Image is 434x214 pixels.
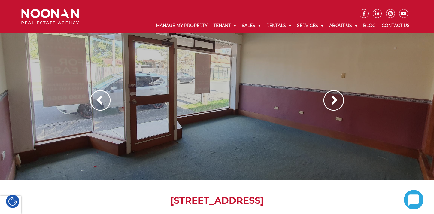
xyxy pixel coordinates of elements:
a: Tenant [211,18,239,33]
a: Manage My Property [153,18,211,33]
img: Arrow slider [323,90,344,111]
a: Rentals [263,18,294,33]
a: Blog [360,18,379,33]
h1: [STREET_ADDRESS] [17,195,417,206]
a: About Us [326,18,360,33]
div: Cookie Settings [6,195,19,208]
img: Arrow slider [90,90,111,111]
a: Sales [239,18,263,33]
a: Services [294,18,326,33]
img: Noonan Real Estate Agency [21,9,79,25]
a: Contact Us [379,18,413,33]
